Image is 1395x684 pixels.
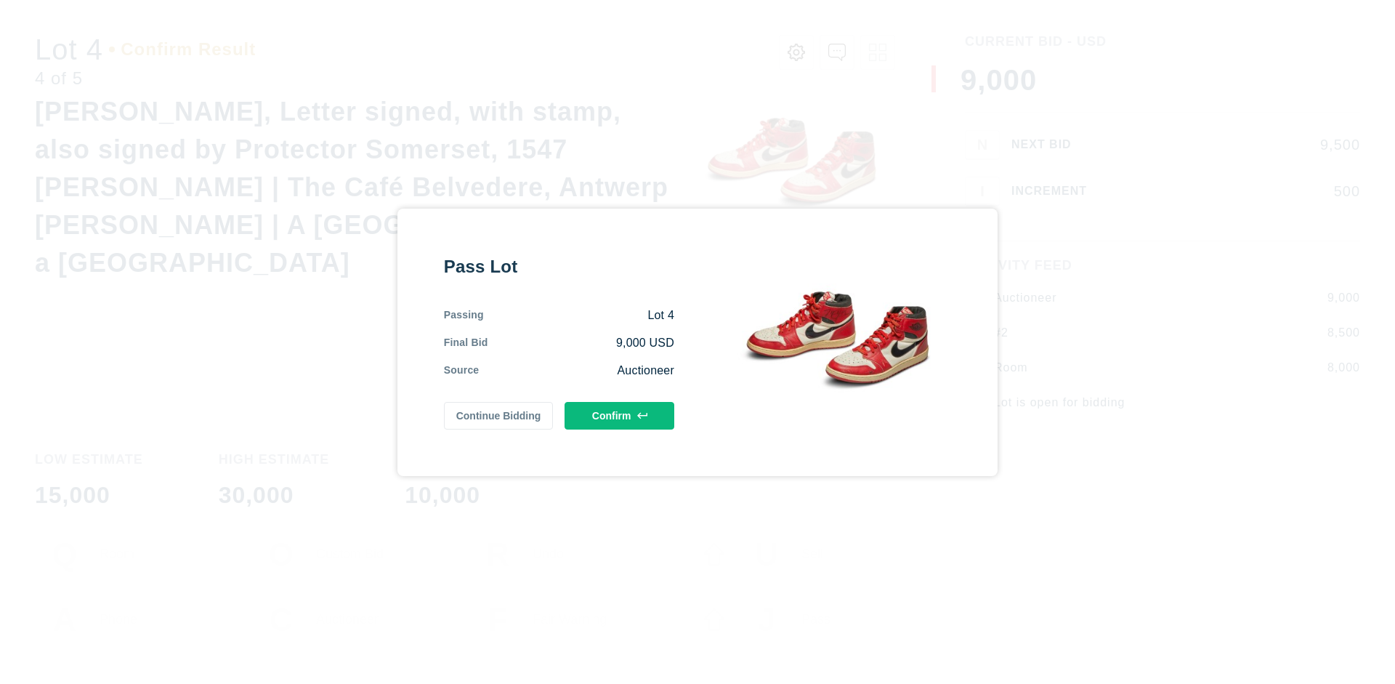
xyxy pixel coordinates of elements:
[484,307,674,323] div: Lot 4
[444,363,480,379] div: Source
[488,335,674,351] div: 9,000 USD
[444,255,674,278] div: Pass Lot
[565,402,674,430] button: Confirm
[444,402,554,430] button: Continue Bidding
[479,363,674,379] div: Auctioneer
[444,307,484,323] div: Passing
[444,335,488,351] div: Final Bid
